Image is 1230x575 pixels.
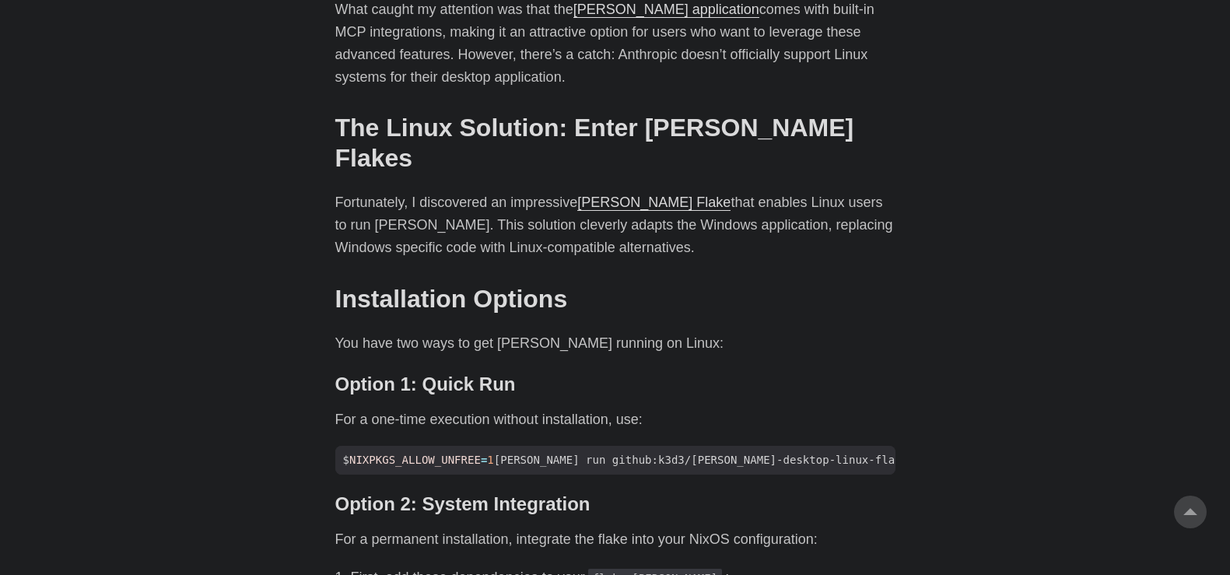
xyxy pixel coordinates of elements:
[335,113,895,173] h2: The Linux Solution: Enter [PERSON_NAME] Flakes
[335,452,976,468] span: $ [PERSON_NAME] run github:k3d3/[PERSON_NAME]-desktop-linux-flake --impure
[335,191,895,258] p: Fortunately, I discovered an impressive that enables Linux users to run [PERSON_NAME]. This solut...
[335,408,895,431] p: For a one-time execution without installation, use:
[481,454,487,466] span: =
[577,195,731,210] a: [PERSON_NAME] Flake
[1174,496,1207,528] a: go to top
[335,493,895,516] h3: Option 2: System Integration
[487,454,493,466] span: 1
[335,284,895,314] h2: Installation Options
[335,373,895,396] h3: Option 1: Quick Run
[349,454,481,466] span: NIXPKGS_ALLOW_UNFREE
[335,528,895,551] p: For a permanent installation, integrate the flake into your NixOS configuration:
[335,332,895,355] p: You have two ways to get [PERSON_NAME] running on Linux:
[573,2,759,17] a: [PERSON_NAME] application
